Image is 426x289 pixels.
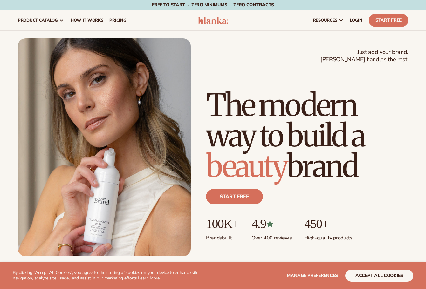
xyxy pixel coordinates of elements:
a: Start free [206,189,263,204]
p: 100K+ [206,217,239,231]
span: Just add your brand. [PERSON_NAME] handles the rest. [320,49,408,64]
span: How It Works [71,18,103,23]
a: Learn More [138,275,160,281]
span: resources [313,18,337,23]
p: 4.9 [251,217,292,231]
h1: The modern way to build a brand [206,90,408,181]
p: High-quality products [304,231,352,241]
span: Manage preferences [287,272,338,279]
span: product catalog [18,18,58,23]
p: 450+ [304,217,352,231]
span: beauty [206,147,287,185]
span: pricing [109,18,126,23]
a: pricing [106,10,129,30]
button: Manage preferences [287,270,338,282]
a: resources [310,10,347,30]
a: LOGIN [347,10,366,30]
a: product catalog [15,10,67,30]
p: Over 400 reviews [251,231,292,241]
img: Female holding tanning mousse. [18,38,191,256]
p: By clicking "Accept All Cookies", you agree to the storing of cookies on your device to enhance s... [13,270,209,281]
a: Start Free [369,14,408,27]
button: accept all cookies [345,270,413,282]
p: Brands built [206,231,239,241]
span: LOGIN [350,18,362,23]
a: How It Works [67,10,106,30]
img: logo [198,17,228,24]
span: Free to start · ZERO minimums · ZERO contracts [152,2,274,8]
